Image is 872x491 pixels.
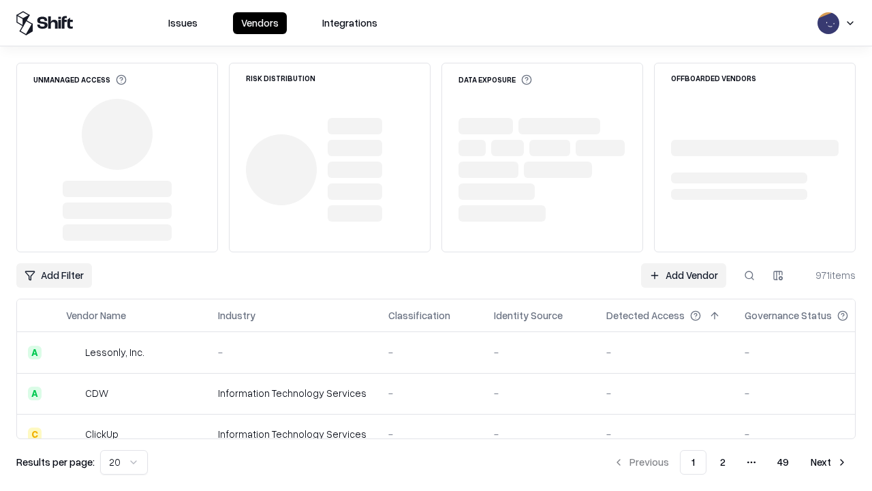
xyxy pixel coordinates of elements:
[66,428,80,441] img: ClickUp
[28,346,42,359] div: A
[494,427,585,441] div: -
[85,427,119,441] div: ClickUp
[671,74,756,82] div: Offboarded Vendors
[388,427,472,441] div: -
[766,450,800,475] button: 49
[641,263,726,288] a: Add Vendor
[745,345,870,359] div: -
[218,308,255,323] div: Industry
[388,386,472,400] div: -
[218,427,367,441] div: Information Technology Services
[16,263,92,288] button: Add Filter
[606,386,723,400] div: -
[606,345,723,359] div: -
[458,74,532,85] div: Data Exposure
[606,427,723,441] div: -
[494,345,585,359] div: -
[605,450,856,475] nav: pagination
[28,387,42,400] div: A
[33,74,127,85] div: Unmanaged Access
[745,427,870,441] div: -
[709,450,736,475] button: 2
[66,387,80,400] img: CDW
[28,428,42,441] div: C
[494,308,563,323] div: Identity Source
[218,386,367,400] div: Information Technology Services
[745,308,832,323] div: Governance Status
[233,12,287,34] button: Vendors
[388,345,472,359] div: -
[314,12,386,34] button: Integrations
[218,345,367,359] div: -
[494,386,585,400] div: -
[246,74,315,82] div: Risk Distribution
[85,386,108,400] div: CDW
[803,450,856,475] button: Next
[66,308,126,323] div: Vendor Name
[745,386,870,400] div: -
[16,455,95,469] p: Results per page:
[606,308,685,323] div: Detected Access
[388,308,450,323] div: Classification
[680,450,706,475] button: 1
[85,345,144,359] div: Lessonly, Inc.
[160,12,206,34] button: Issues
[66,346,80,359] img: Lessonly, Inc.
[801,268,856,282] div: 971 items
